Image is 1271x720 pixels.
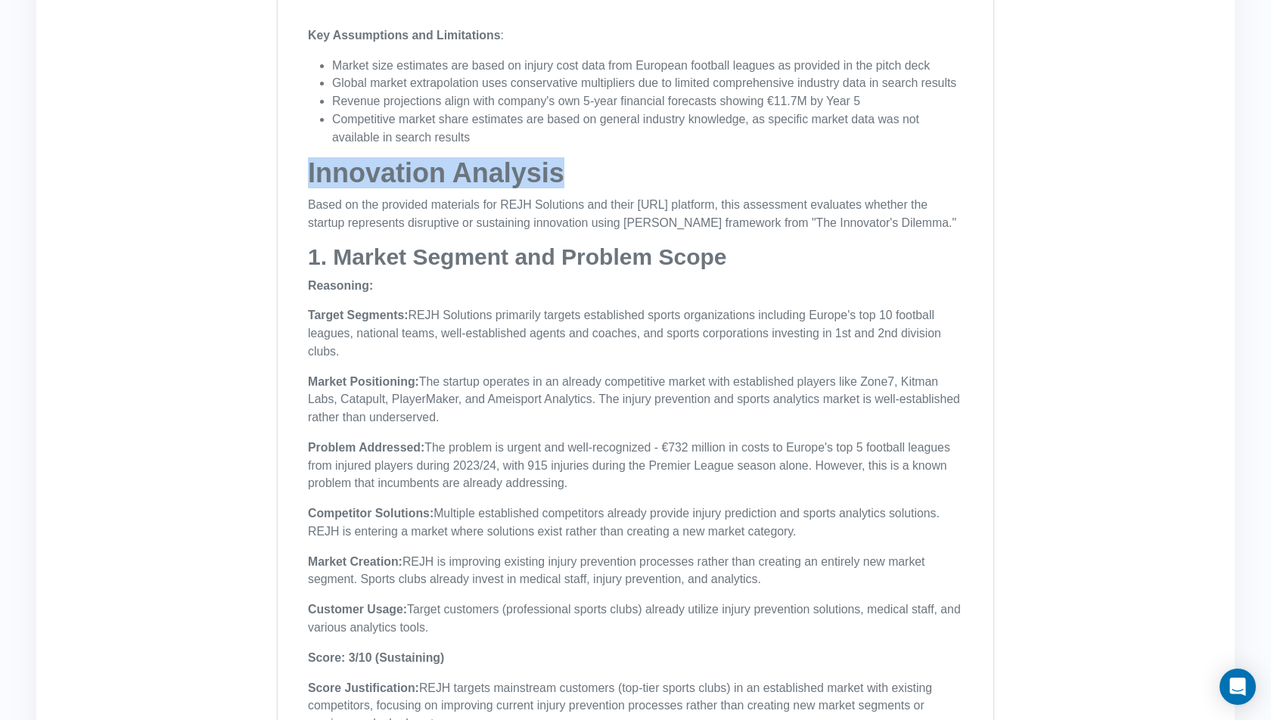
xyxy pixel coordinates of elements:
[308,279,373,292] strong: Reasoning:
[308,244,727,269] strong: 1. Market Segment and Problem Scope
[332,57,963,75] li: Market size estimates are based on injury cost data from European football leagues as provided in...
[332,92,963,110] li: Revenue projections align with company's own 5-year financial forecasts showing €11.7M by Year 5
[308,375,419,388] strong: Market Positioning:
[308,29,500,42] strong: Key Assumptions and Limitations
[308,651,444,664] strong: Score: 3/10 (Sustaining)
[308,681,419,694] strong: Score Justification:
[308,439,963,492] p: The problem is urgent and well-recognized - €732 million in costs to Europe's top 5 football leag...
[308,601,963,637] p: Target customers (professional sports clubs) already utilize injury prevention solutions, medical...
[308,603,407,616] strong: Customer Usage:
[308,504,963,541] p: Multiple established competitors already provide injury prediction and sports analytics solutions...
[308,555,402,568] strong: Market Creation:
[308,553,963,589] p: REJH is improving existing injury prevention processes rather than creating an entirely new marke...
[308,309,409,321] strong: Target Segments:
[308,158,963,188] h1: Innovation Analysis
[308,196,963,232] p: Based on the provided materials for REJH Solutions and their [URL] platform, this assessment eval...
[1220,669,1256,705] div: Open Intercom Messenger
[332,110,963,147] li: Competitive market share estimates are based on general industry knowledge, as specific market da...
[308,507,434,520] strong: Competitor Solutions:
[308,373,963,427] p: The startup operates in an already competitive market with established players like Zone7, Kitman...
[308,306,963,360] p: REJH Solutions primarily targets established sports organizations including Europe's top 10 footb...
[332,74,963,92] li: Global market extrapolation uses conservative multipliers due to limited comprehensive industry d...
[308,26,963,45] p: :
[308,441,424,454] strong: Problem Addressed:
